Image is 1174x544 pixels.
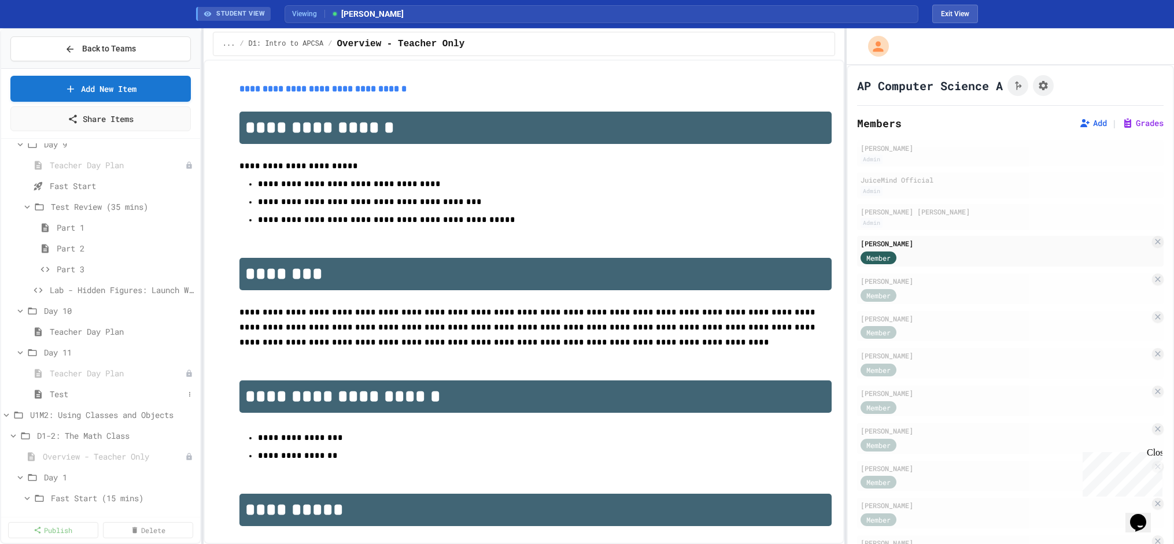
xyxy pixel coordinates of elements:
div: [PERSON_NAME] [861,238,1150,249]
iframe: chat widget [1078,447,1162,497]
button: Exit student view [932,5,978,23]
span: Fast Start [50,180,195,192]
a: Publish [8,522,98,538]
span: Day 1 [44,471,195,483]
span: Test [50,388,184,400]
div: [PERSON_NAME] [861,388,1150,398]
span: Day 10 [44,305,195,317]
span: / [328,39,332,49]
span: Member [866,365,891,375]
span: Day 11 [44,346,195,358]
span: Part 1 [57,221,195,234]
button: Assignment Settings [1033,75,1054,96]
span: Lab - Hidden Figures: Launch Weight Calculator [50,284,195,296]
div: JuiceMind Official [861,175,1160,185]
span: Member [866,290,891,301]
span: Member [866,440,891,450]
span: STUDENT VIEW [216,9,265,19]
span: U1M2: Using Classes and Objects [30,409,195,421]
span: Back to Teams [82,43,136,55]
span: Teacher Day Plan [50,325,195,338]
h1: AP Computer Science A [857,77,1003,94]
div: [PERSON_NAME] [861,500,1150,510]
div: [PERSON_NAME] [861,463,1150,473]
span: Member [866,515,891,525]
span: Overview - Teacher Only [43,450,185,462]
div: Unpublished [185,369,193,378]
span: Member [866,253,891,263]
div: [PERSON_NAME] [861,350,1150,361]
span: Part 3 [57,263,195,275]
div: [PERSON_NAME] [PERSON_NAME] [861,206,1160,217]
span: Fast Start (15 mins) [51,492,195,504]
div: Unpublished [185,161,193,169]
span: Teacher Day Plan [50,159,185,171]
button: Add [1079,117,1107,129]
div: [PERSON_NAME] [861,143,1160,153]
span: ... [223,39,235,49]
button: Back to Teams [10,36,191,61]
div: Unpublished [185,453,193,461]
div: Chat with us now!Close [5,5,80,73]
span: Teacher Day Plan [50,367,185,379]
span: Part 2 [57,242,195,254]
span: Member [866,477,891,487]
span: Day 9 [44,138,195,150]
a: Share Items [10,106,191,131]
iframe: chat widget [1125,498,1162,532]
span: Member [866,327,891,338]
span: / [239,39,243,49]
div: Admin [861,154,883,164]
div: My Account [856,33,892,60]
span: Member [866,402,891,413]
span: | [1112,116,1117,130]
div: [PERSON_NAME] [861,276,1150,286]
span: D1: Intro to APCSA [249,39,324,49]
a: Add New Item [10,76,191,102]
button: More options [184,388,195,400]
span: [PERSON_NAME] [331,8,404,20]
div: [PERSON_NAME] [861,313,1150,324]
h2: Members [857,115,902,131]
span: Overview - Teacher Only [337,37,464,51]
a: Delete [103,522,193,538]
div: Admin [861,218,883,228]
span: Test Review (35 mins) [51,201,195,213]
button: Grades [1122,117,1164,129]
span: D1-2: The Math Class [37,430,195,442]
div: Admin [861,186,883,196]
span: Viewing [292,9,325,19]
div: [PERSON_NAME] [861,425,1150,436]
button: Click to see fork details [1007,75,1028,96]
